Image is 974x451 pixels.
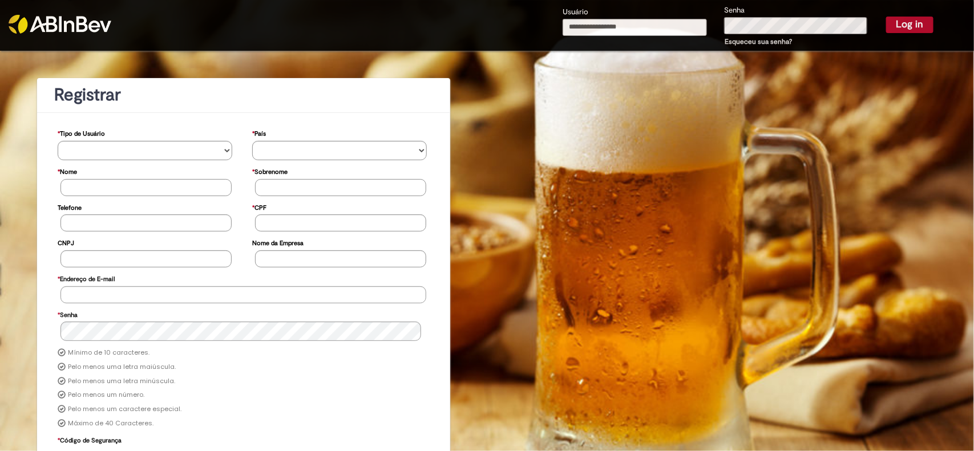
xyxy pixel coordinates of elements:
[58,198,82,215] label: Telefone
[68,419,153,428] label: Máximo de 40 Caracteres.
[68,363,176,372] label: Pelo menos uma letra maiúscula.
[563,7,588,18] label: Usuário
[58,270,115,286] label: Endereço de E-mail
[58,234,74,250] label: CNPJ
[886,17,933,32] button: Log in
[724,5,745,16] label: Senha
[68,391,144,400] label: Pelo menos um número.
[252,162,288,179] label: Sobrenome
[9,15,111,34] img: ABInbev-white.png
[58,162,77,179] label: Nome
[54,86,433,104] h1: Registrar
[252,198,266,215] label: CPF
[725,37,792,46] a: Esqueceu sua senha?
[68,348,149,357] label: Mínimo de 10 caracteres.
[68,377,175,386] label: Pelo menos uma letra minúscula.
[252,124,266,141] label: País
[58,124,105,141] label: Tipo de Usuário
[58,306,78,322] label: Senha
[252,234,304,250] label: Nome da Empresa
[58,431,122,448] label: Código de Segurança
[68,405,181,414] label: Pelo menos um caractere especial.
